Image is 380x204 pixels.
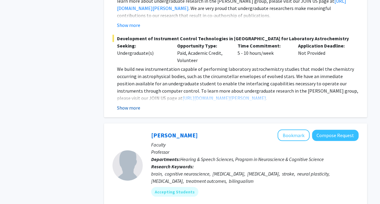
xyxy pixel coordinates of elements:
span: Hearing & Speech Sciences, Program in Neuroscience & Cognitive Science [180,156,324,162]
button: Add Yasmeen Faroqi-Shah to Bookmarks [278,130,310,141]
p: Professor [151,148,359,156]
button: Compose Request to Yasmeen Faroqi-Shah [312,130,359,141]
a: [PERSON_NAME] [151,131,198,139]
div: 5 - 10 hours/week [233,42,294,64]
p: We build new instrumentation capable of performing laboratory astrochemistry studies that model t... [117,65,359,102]
p: Time Commitment: [238,42,289,49]
button: Show more [117,21,140,29]
p: Opportunity Type: [177,42,229,49]
b: Departments: [151,156,180,162]
button: Show more [117,104,140,111]
a: [URL][DOMAIN_NAME][PERSON_NAME] [183,95,266,101]
p: Faculty [151,141,359,148]
div: Undergraduate(s) [117,49,168,57]
div: brain, cognitive neuroscience, [MEDICAL_DATA], [MEDICAL_DATA], stroke, neural plasticity, [MEDICA... [151,170,359,185]
span: Development of Instrument Control Technologies in [GEOGRAPHIC_DATA] for Laboratory Astrochemistry [112,35,359,42]
mat-chip: Accepting Students [151,187,198,197]
div: Not Provided [294,42,354,64]
b: Research Keywords: [151,163,194,169]
p: Application Deadline: [298,42,349,49]
iframe: Chat [5,177,26,199]
div: Paid, Academic Credit, Volunteer [173,42,233,64]
p: Seeking: [117,42,168,49]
